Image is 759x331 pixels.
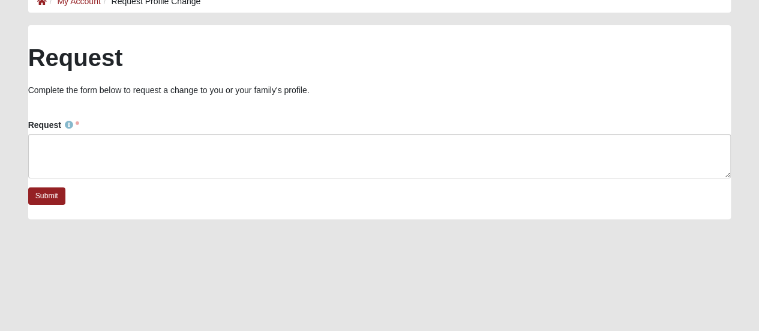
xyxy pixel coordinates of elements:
[28,187,65,205] a: Submit
[28,43,731,72] h2: Request
[28,84,731,97] p: Complete the form below to request a change to you or your family's profile.
[28,119,79,131] label: Request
